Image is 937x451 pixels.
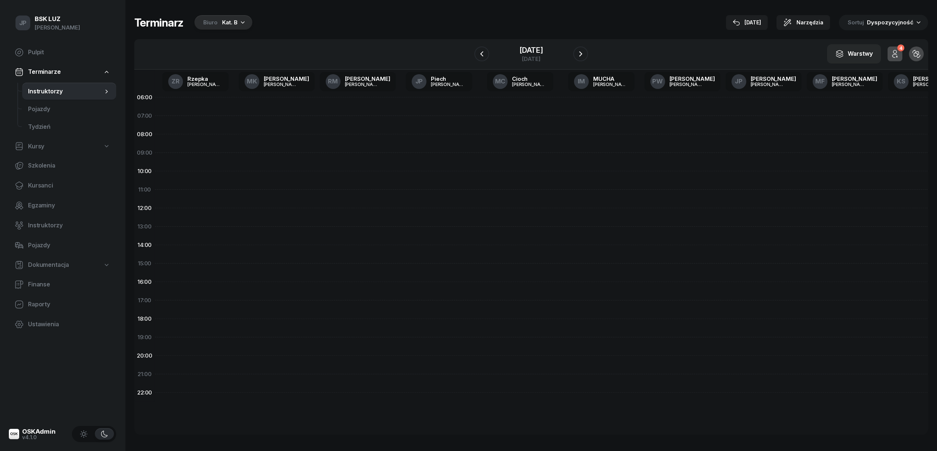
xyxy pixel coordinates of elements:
span: JP [19,20,27,26]
div: [PERSON_NAME] [832,76,877,82]
span: MC [495,78,506,85]
span: Egzaminy [28,201,110,210]
span: Kursy [28,142,44,151]
a: JP[PERSON_NAME][PERSON_NAME] [726,72,802,91]
div: 09:00 [134,144,155,162]
div: OSKAdmin [22,428,56,435]
div: Piech [431,76,466,82]
span: JP [415,78,423,85]
a: Instruktorzy [9,217,116,234]
div: [PERSON_NAME] [187,82,223,87]
div: 20:00 [134,347,155,365]
h1: Terminarz [134,16,183,29]
a: IMMUCHA[PERSON_NAME] [568,72,635,91]
span: Terminarze [28,67,60,77]
span: Pojazdy [28,104,110,114]
div: MUCHA [593,76,629,82]
a: JPPiech[PERSON_NAME] [406,72,472,91]
span: RM [328,78,338,85]
div: [DATE] [733,18,761,27]
div: Cioch [512,76,547,82]
span: Raporty [28,300,110,309]
div: [PERSON_NAME] [670,82,705,87]
span: IM [578,78,585,85]
a: RM[PERSON_NAME][PERSON_NAME] [320,72,396,91]
a: Kursanci [9,177,116,194]
button: 4 [888,47,902,61]
span: Finanse [28,280,110,289]
a: Pojazdy [9,237,116,254]
div: [DATE] [519,47,543,54]
a: Egzaminy [9,197,116,214]
a: MCCioch[PERSON_NAME] [487,72,553,91]
a: Finanse [9,276,116,293]
span: Dokumentacja [28,260,69,270]
a: Raporty [9,296,116,313]
button: Warstwy [827,44,881,63]
div: 13:00 [134,217,155,236]
div: Rzepka [187,76,223,82]
div: 21:00 [134,365,155,383]
div: 12:00 [134,199,155,217]
div: 10:00 [134,162,155,180]
div: [PERSON_NAME] [751,82,786,87]
span: PW [652,78,663,85]
div: 17:00 [134,291,155,310]
div: 22:00 [134,383,155,402]
span: Tydzień [28,122,110,132]
div: 19:00 [134,328,155,347]
a: Pulpit [9,44,116,61]
span: Szkolenia [28,161,110,171]
span: Instruktorzy [28,87,103,96]
a: ZRRzepka[PERSON_NAME] [162,72,229,91]
div: [PERSON_NAME] [345,82,380,87]
a: Kursy [9,138,116,155]
div: 4 [897,45,904,52]
span: ZR [172,78,180,85]
a: Tydzień [22,118,116,136]
div: 15:00 [134,254,155,273]
a: MK[PERSON_NAME][PERSON_NAME] [239,72,315,91]
a: Pojazdy [22,100,116,118]
div: [PERSON_NAME] [431,82,466,87]
div: [PERSON_NAME] [264,82,299,87]
a: Ustawienia [9,316,116,333]
div: BSK LUZ [35,16,80,22]
div: 16:00 [134,273,155,291]
span: MK [247,78,257,85]
div: Biuro [203,18,218,27]
div: [PERSON_NAME] [593,82,629,87]
div: [PERSON_NAME] [832,82,867,87]
a: Terminarze [9,63,116,80]
span: Sortuj [848,18,865,27]
span: MF [815,78,825,85]
div: 08:00 [134,125,155,144]
span: Pulpit [28,48,110,57]
a: Dokumentacja [9,257,116,273]
a: PW[PERSON_NAME][PERSON_NAME] [644,72,721,91]
span: Kursanci [28,181,110,190]
div: Kat. B [222,18,238,27]
span: Narzędzia [796,18,823,27]
button: BiuroKat. B [192,15,252,30]
a: MF[PERSON_NAME][PERSON_NAME] [807,72,883,91]
span: JP [735,78,743,85]
span: Ustawienia [28,320,110,329]
button: [DATE] [726,15,768,30]
button: Narzędzia [777,15,830,30]
span: Dyspozycyjność [867,19,913,26]
span: Instruktorzy [28,221,110,230]
div: 14:00 [134,236,155,254]
div: [PERSON_NAME] [264,76,309,82]
span: Pojazdy [28,241,110,250]
div: 07:00 [134,107,155,125]
div: [PERSON_NAME] [35,23,80,32]
div: Warstwy [835,49,873,59]
div: 06:00 [134,88,155,107]
div: [PERSON_NAME] [751,76,796,82]
a: Szkolenia [9,157,116,175]
a: Instruktorzy [22,83,116,100]
span: KS [897,78,905,85]
button: Sortuj Dyspozycyjność [839,15,928,30]
img: logo-xs@2x.png [9,429,19,439]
